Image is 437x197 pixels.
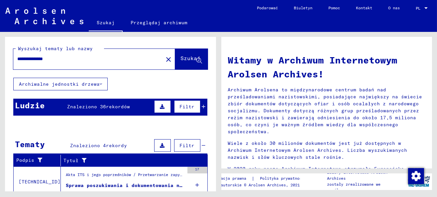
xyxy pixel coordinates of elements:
[180,143,195,148] font: Filtr
[257,5,278,10] font: Podarować
[16,155,60,166] div: Podpis
[106,104,130,110] font: rekordów
[328,5,340,10] font: Pomoc
[207,176,246,181] font: Informacja prawna
[164,55,172,63] mat-icon: close
[66,182,335,188] font: Sprawa poszukiwania i dokumentowania nr 1.328.900 dla MIKSY, [PERSON_NAME] urodzony [DATE]
[228,140,407,160] font: Wiele z około 30 milionów dokumentów jest już dostępnych w Archiwum Internetowym Arolsen Archives...
[19,81,100,87] font: Archiwalne jednostki drzewa
[162,52,175,66] button: Jasne
[181,55,201,61] font: Szukaj
[207,175,252,182] a: Informacja prawna
[63,155,199,166] div: Tytuł
[294,5,312,10] font: Biuletyn
[89,15,123,32] a: Szukaj
[67,104,106,110] font: Znaleziono 36
[123,15,195,31] a: Przeglądaj archiwum
[388,5,400,10] font: O nas
[252,175,255,181] font: |
[63,157,78,163] font: Tytuł
[131,20,187,26] font: Przeglądaj archiwum
[228,166,425,193] font: W 2020 roku nasze Archiwum Internetowe otrzymało Europejską Nagrodę Dziedzictwa Kulturowego / Nag...
[356,5,372,10] font: Kontakt
[207,182,300,187] font: Prawa autorskie © Arolsen Archives, 2021
[228,87,422,135] font: Archiwum Arolsena to międzynarodowe centrum badań nad prześladowaniami nazistowskimi, posiadające...
[260,176,306,181] font: Polityka prywatności
[180,104,195,110] font: Filtr
[15,100,45,110] font: Ludzie
[18,46,93,51] font: Wyszukaj tematy lub nazwy
[174,139,200,152] button: Filtr
[228,54,397,80] font: Witamy w Archiwum Internetowym Arolsen Archives!
[174,100,200,113] button: Filtr
[406,173,431,190] img: yv_logo.png
[327,182,381,193] font: zostały zrealizowane we współpracy z
[16,157,34,163] font: Podpis
[416,6,420,11] font: PL
[255,175,314,182] a: Polityka prywatności
[97,20,115,26] font: Szukaj
[5,8,83,24] img: Arolsen_neg.svg
[13,78,108,90] button: Archiwalne jednostki drzewa
[408,168,424,184] img: Zmiana zgody
[175,49,208,69] button: Szukaj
